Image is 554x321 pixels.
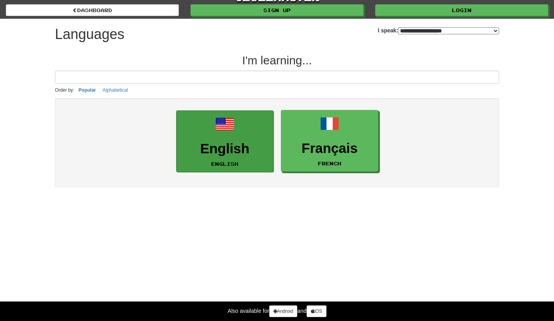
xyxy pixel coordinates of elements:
[378,27,499,34] label: I speak:
[100,86,130,94] button: Alphabetical
[398,27,499,34] select: I speak:
[76,86,99,94] button: Popular
[55,54,499,67] h2: I'm learning...
[191,4,363,16] a: Sign up
[307,305,326,317] a: iOS
[55,87,74,93] small: Order by:
[180,141,269,156] h3: English
[281,110,378,172] a: FrançaisFrench
[269,305,297,317] a: Android
[55,27,124,42] h1: Languages
[285,141,374,156] h3: Français
[375,4,548,16] a: Login
[176,110,273,172] a: EnglishEnglish
[6,4,179,16] a: dashboard
[211,161,238,167] small: English
[318,161,341,166] small: French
